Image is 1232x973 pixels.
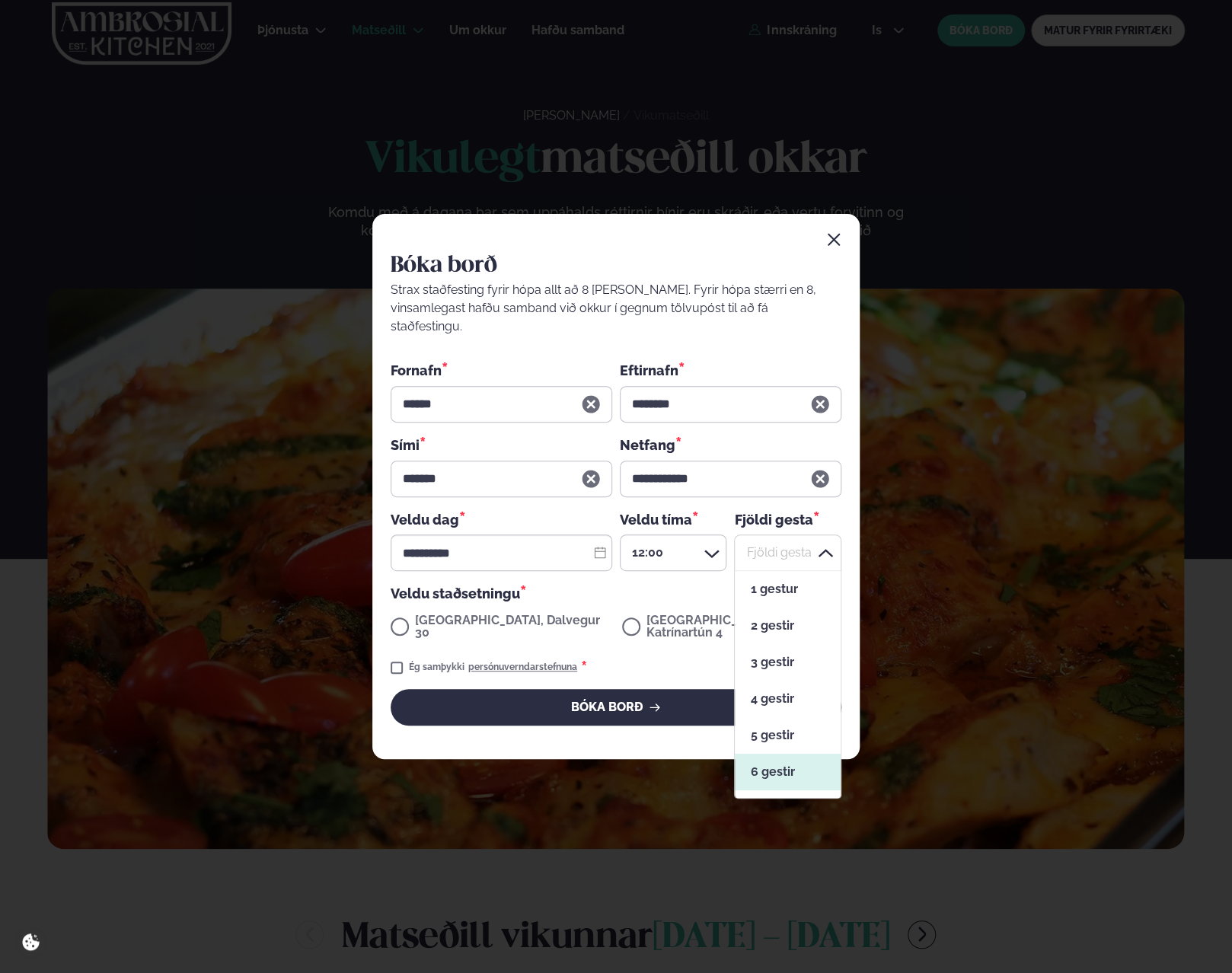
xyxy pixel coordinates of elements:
div: Veldu tíma [620,509,726,528]
div: Veldu staðsetningu [391,583,841,602]
div: Eftirnafn [620,360,841,380]
span: 5 gestir [751,729,794,742]
button: BÓKA BORÐ [391,689,841,726]
div: Fornafn [391,360,612,380]
span: 4 gestir [751,693,794,705]
div: Sími [391,435,612,455]
h2: Bóka borð [391,250,841,281]
a: Cookie settings [15,927,46,958]
span: 6 gestir [751,766,795,778]
div: Netfang [620,435,841,455]
div: Veldu dag [391,509,612,528]
div: Ég samþykki [409,659,587,677]
span: 3 gestir [751,656,794,668]
span: 1 gestur [751,583,798,595]
div: Fjöldi gesta [734,509,841,528]
div: Strax staðfesting fyrir hópa allt að 8 [PERSON_NAME]. Fyrir hópa stærri en 8, vinsamlegast hafðu ... [391,281,841,336]
a: persónuverndarstefnuna [468,662,577,674]
span: 2 gestir [751,620,794,632]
